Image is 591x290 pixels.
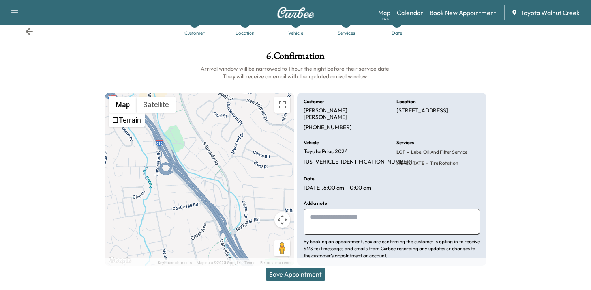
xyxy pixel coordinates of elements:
a: Book New Appointment [430,8,496,17]
h6: Date [304,177,314,181]
div: Date [392,31,402,35]
div: Back [25,28,33,35]
a: Calendar [397,8,423,17]
span: LOF [396,149,405,155]
span: - [405,148,409,156]
span: MS-ROTATE [396,160,424,166]
label: Terrain [119,116,141,124]
h6: Services [396,140,414,145]
h6: Arrival window will be narrowed to 1 hour the night before their service date. They will receive ... [105,65,486,80]
h6: Add a note [304,201,327,206]
span: Tire Rotation [428,160,458,166]
p: By booking an appointment, you are confirming the customer is opting in to receive SMS text messa... [304,238,480,259]
a: MapBeta [378,8,390,17]
h1: 6 . Confirmation [105,51,486,65]
p: [STREET_ADDRESS] [396,107,448,114]
button: Drag Pegman onto the map to open Street View [274,240,290,256]
span: Toyota Walnut Creek [521,8,580,17]
div: Customer [184,31,205,35]
p: [US_VEHICLE_IDENTIFICATION_NUMBER] [304,158,412,165]
p: [DATE] , 6:00 am - 10:00 am [304,184,371,191]
ul: Show street map [109,113,145,127]
h6: Customer [304,99,324,104]
span: - [424,159,428,167]
div: Vehicle [288,31,303,35]
div: Services [338,31,355,35]
li: Terrain [110,113,144,126]
div: Location [236,31,255,35]
button: Show satellite imagery [137,97,176,113]
p: [PERSON_NAME] [PERSON_NAME] [304,107,387,121]
p: [PHONE_NUMBER] [304,124,352,131]
button: Map camera controls [274,212,290,228]
img: Google [107,255,133,266]
button: Save Appointment [266,268,325,281]
img: Curbee Logo [277,7,315,18]
h6: Location [396,99,416,104]
p: Toyota Prius 2024 [304,148,348,155]
h6: Vehicle [304,140,319,145]
span: Lube, Oil and Filter Service [409,149,467,155]
button: Show street map [109,97,137,113]
div: Beta [382,16,390,22]
a: Open this area in Google Maps (opens a new window) [107,255,133,266]
button: Toggle fullscreen view [274,97,290,113]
